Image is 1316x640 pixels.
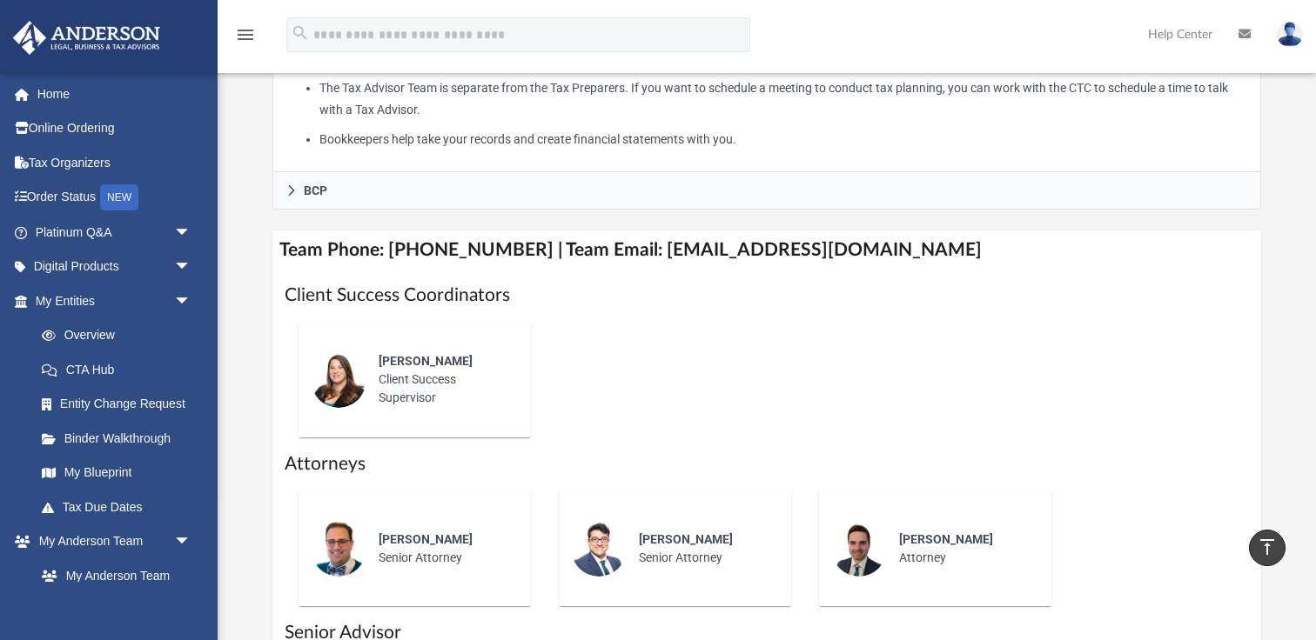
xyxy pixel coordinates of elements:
[24,387,218,422] a: Entity Change Request
[174,250,209,285] span: arrow_drop_down
[12,111,218,146] a: Online Ordering
[304,184,327,197] span: BCP
[24,558,200,593] a: My Anderson Team
[311,521,366,577] img: thumbnail
[235,33,256,45] a: menu
[366,340,519,419] div: Client Success Supervisor
[24,421,218,456] a: Binder Walkthrough
[235,24,256,45] i: menu
[285,283,1249,308] h1: Client Success Coordinators
[8,21,165,55] img: Anderson Advisors Platinum Portal
[319,129,1248,150] li: Bookkeepers help take your records and create financial statements with you.
[12,283,218,318] a: My Entitiesarrow_drop_down
[100,184,138,210] div: NEW
[639,532,733,546] span: [PERSON_NAME]
[319,77,1248,120] li: The Tax Advisor Team is separate from the Tax Preparers. If you want to schedule a meeting to con...
[366,518,519,579] div: Senior Attorney
[24,318,218,353] a: Overview
[174,283,209,319] span: arrow_drop_down
[1257,537,1278,557] i: vertical_align_top
[272,230,1261,270] h4: Team Phone: [PHONE_NUMBER] | Team Email: [EMAIL_ADDRESS][DOMAIN_NAME]
[24,352,218,387] a: CTA Hub
[379,354,473,368] span: [PERSON_NAME]
[174,215,209,250] span: arrow_drop_down
[887,518,1039,579] div: Attorney
[24,456,209,490] a: My Blueprint
[627,518,779,579] div: Senior Attorney
[272,172,1261,210] a: BCP
[831,521,887,577] img: thumbnail
[285,451,1249,477] h1: Attorneys
[899,532,993,546] span: [PERSON_NAME]
[1277,22,1303,47] img: User Pic
[12,180,218,216] a: Order StatusNEW
[571,521,627,577] img: thumbnail
[174,524,209,560] span: arrow_drop_down
[12,145,218,180] a: Tax Organizers
[291,23,310,43] i: search
[12,250,218,284] a: Digital Productsarrow_drop_down
[379,532,473,546] span: [PERSON_NAME]
[12,77,218,111] a: Home
[12,524,209,559] a: My Anderson Teamarrow_drop_down
[1249,530,1286,566] a: vertical_align_top
[24,490,218,524] a: Tax Due Dates
[311,352,366,408] img: thumbnail
[12,215,218,250] a: Platinum Q&Aarrow_drop_down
